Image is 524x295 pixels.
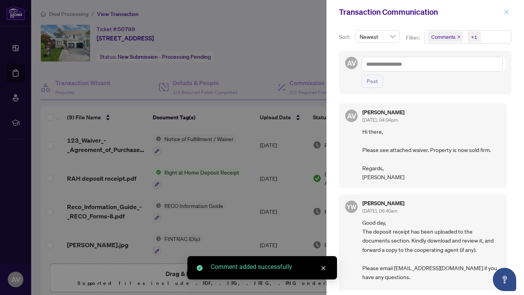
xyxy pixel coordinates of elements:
[431,33,455,41] span: Comments
[504,9,509,15] span: close
[360,31,395,42] span: Newest
[321,265,326,271] span: close
[362,127,501,182] span: Hi there, Please see attached waiver. Property is now sold firm. Regards, [PERSON_NAME]
[406,33,421,42] p: Filter:
[362,117,398,123] span: [DATE], 04:04pm
[319,264,328,272] a: Close
[471,33,477,41] div: +1
[339,33,352,41] p: Sort:
[211,262,328,272] div: Comment added successfully
[197,265,203,271] span: check-circle
[457,35,461,39] span: close
[362,110,404,115] h5: [PERSON_NAME]
[362,208,397,214] span: [DATE], 06:40am
[347,202,356,211] span: YW
[362,75,383,88] button: Post
[428,31,463,42] span: Comments
[347,110,356,121] span: AV
[493,268,516,291] button: Open asap
[362,201,404,206] h5: [PERSON_NAME]
[347,58,356,68] span: AV
[339,6,501,18] div: Transaction Communication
